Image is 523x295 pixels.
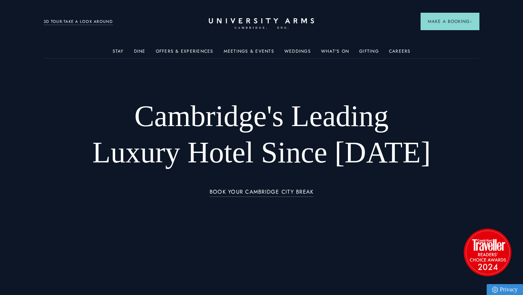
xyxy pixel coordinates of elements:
[487,284,523,295] a: Privacy
[134,49,146,58] a: Dine
[209,18,314,29] a: Home
[389,49,411,58] a: Careers
[421,13,479,30] button: Make a BookingArrow icon
[210,189,314,197] a: BOOK YOUR CAMBRIDGE CITY BREAK
[428,18,472,25] span: Make a Booking
[460,225,515,279] img: image-2524eff8f0c5d55edbf694693304c4387916dea5-1501x1501-png
[224,49,274,58] a: Meetings & Events
[321,49,349,58] a: What's On
[113,49,124,58] a: Stay
[156,49,214,58] a: Offers & Experiences
[470,20,472,23] img: Arrow icon
[284,49,311,58] a: Weddings
[359,49,379,58] a: Gifting
[44,19,113,25] a: 3D TOUR:TAKE A LOOK AROUND
[492,287,498,293] img: Privacy
[87,98,436,171] h1: Cambridge's Leading Luxury Hotel Since [DATE]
